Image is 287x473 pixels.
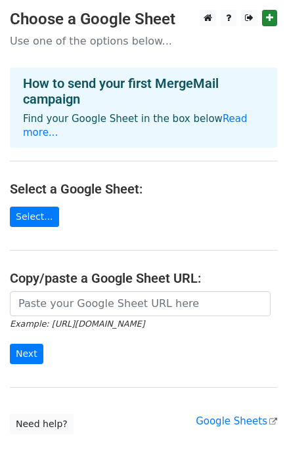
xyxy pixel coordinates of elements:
[10,181,277,197] h4: Select a Google Sheet:
[23,75,264,107] h4: How to send your first MergeMail campaign
[10,34,277,48] p: Use one of the options below...
[10,270,277,286] h4: Copy/paste a Google Sheet URL:
[10,414,74,434] a: Need help?
[10,344,43,364] input: Next
[221,410,287,473] iframe: Chat Widget
[10,207,59,227] a: Select...
[23,112,264,140] p: Find your Google Sheet in the box below
[196,415,277,427] a: Google Sheets
[10,319,144,329] small: Example: [URL][DOMAIN_NAME]
[23,113,248,138] a: Read more...
[10,291,271,316] input: Paste your Google Sheet URL here
[10,10,277,29] h3: Choose a Google Sheet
